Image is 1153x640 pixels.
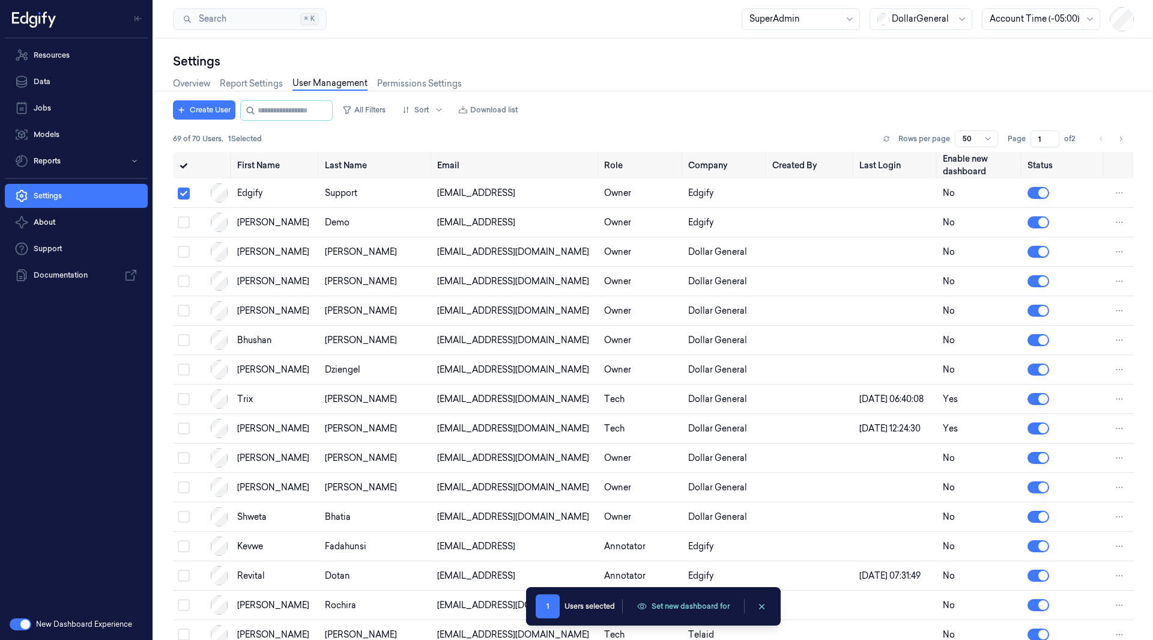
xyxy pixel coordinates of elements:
th: Last Login [855,152,938,178]
div: Owner [604,511,679,523]
div: Dollar General [688,305,763,317]
a: Report Settings [220,78,283,90]
span: 1 [536,594,560,618]
div: [EMAIL_ADDRESS] [437,570,595,582]
div: Demo [325,216,428,229]
div: [PERSON_NAME] [237,305,315,317]
th: Email [432,152,599,178]
div: No [943,540,1017,553]
a: Permissions Settings [377,78,462,90]
th: Role [599,152,683,178]
div: Bhushan [237,334,315,347]
div: Fadahunsi [325,540,428,553]
button: Select row [178,275,190,287]
div: Users selected [564,601,615,612]
button: About [5,210,148,234]
button: Select all [178,160,190,172]
div: Edgify [237,187,315,200]
div: [EMAIL_ADDRESS][DOMAIN_NAME] [437,364,595,376]
button: Create User [173,100,235,120]
div: [EMAIL_ADDRESS][DOMAIN_NAME] [437,275,595,288]
button: Select row [178,599,190,611]
span: Page [1008,133,1026,144]
div: Dollar General [688,481,763,494]
div: Tech [604,393,679,406]
button: Set new dashboard for [630,597,737,615]
div: No [943,511,1017,523]
div: No [943,452,1017,465]
a: Support [5,237,148,261]
div: Edgify [688,187,763,200]
button: Go to next page [1112,130,1129,147]
button: Select row [178,364,190,376]
div: Dotan [325,570,428,582]
div: Owner [604,187,679,200]
button: Select row [178,540,190,552]
div: [DATE] 12:24:30 [859,422,933,435]
div: [DATE] 06:40:08 [859,393,933,406]
div: Owner [604,275,679,288]
span: 1 Selected [228,133,262,144]
div: [PERSON_NAME] [237,275,315,288]
th: Enable new dashboard [938,152,1022,178]
button: Select row [178,305,190,317]
div: Owner [604,246,679,258]
a: Documentation [5,263,148,287]
div: Owner [604,364,679,376]
div: [EMAIL_ADDRESS][DOMAIN_NAME] [437,422,595,435]
th: Status [1023,152,1105,178]
nav: pagination [1093,130,1129,147]
div: No [943,364,1017,376]
p: Rows per page [898,133,950,144]
button: Toggle Navigation [129,9,148,28]
div: Annotator [604,540,679,553]
div: Support [325,187,428,200]
button: All Filters [337,100,390,120]
div: Yes [943,393,1017,406]
div: [EMAIL_ADDRESS] [437,216,595,229]
button: Select row [178,187,190,200]
div: [PERSON_NAME] [237,364,315,376]
div: [PERSON_NAME] [325,481,428,494]
div: No [943,275,1017,288]
div: Dziengel [325,364,428,376]
div: [PERSON_NAME] [325,393,428,406]
div: [PERSON_NAME] [237,452,315,465]
div: [PERSON_NAME] [237,422,315,435]
div: Dollar General [688,393,763,406]
a: Models [5,123,148,147]
th: Created By [767,152,855,178]
div: Dollar General [688,452,763,465]
div: Edgify [688,540,763,553]
div: Tech [604,422,679,435]
div: Bhatia [325,511,428,523]
div: Rochira [325,599,428,612]
button: Select row [178,511,190,523]
button: Reports [5,149,148,173]
div: Dollar General [688,334,763,347]
div: [PERSON_NAME] [237,246,315,258]
a: Settings [5,184,148,208]
div: Settings [173,53,1134,70]
div: Owner [604,334,679,347]
div: Annotator [604,570,679,582]
div: [PERSON_NAME] [325,334,428,347]
a: User Management [292,77,368,91]
button: Select row [178,334,190,346]
button: Download list [453,100,522,120]
button: Search⌘K [173,8,327,30]
button: Select row [178,393,190,405]
a: Overview [173,78,210,90]
div: Yes [943,422,1017,435]
div: [EMAIL_ADDRESS][DOMAIN_NAME] [437,511,595,523]
div: Dollar General [688,364,763,376]
div: [EMAIL_ADDRESS][DOMAIN_NAME] [437,246,595,258]
div: Dollar General [688,246,763,258]
div: [PERSON_NAME] [237,481,315,494]
div: kevwe [237,540,315,553]
div: No [943,246,1017,258]
div: [EMAIL_ADDRESS][DOMAIN_NAME] [437,452,595,465]
div: [EMAIL_ADDRESS] [437,187,595,200]
div: [EMAIL_ADDRESS][DOMAIN_NAME] [437,305,595,317]
div: [PERSON_NAME] [325,246,428,258]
